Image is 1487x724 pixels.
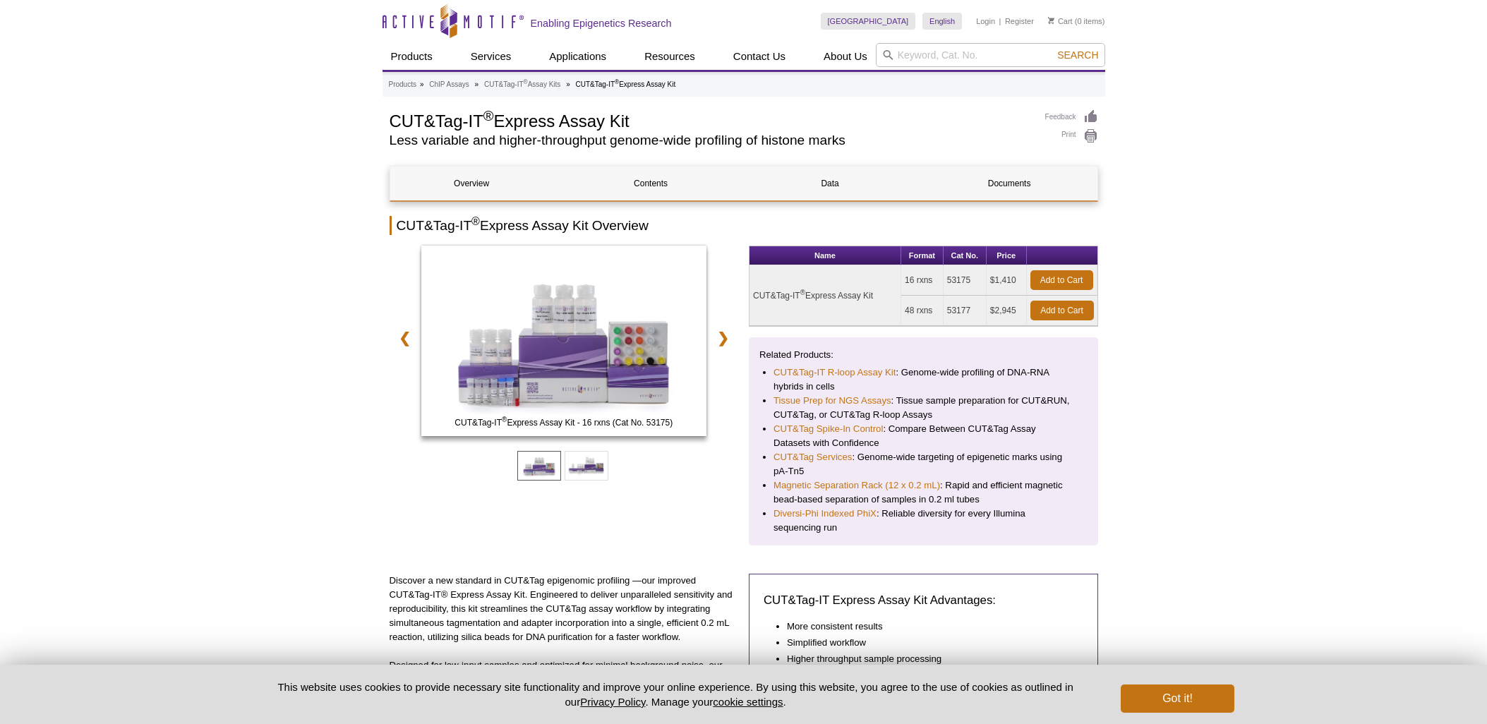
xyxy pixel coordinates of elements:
h2: Enabling Epigenetics Research [531,17,672,30]
h3: CUT&Tag-IT Express Assay Kit Advantages: [764,592,1083,609]
a: Services [462,43,520,70]
a: ❮ [390,322,420,354]
th: Name [749,246,901,265]
p: This website uses cookies to provide necessary site functionality and improve your online experie... [253,680,1098,709]
a: About Us [815,43,876,70]
li: Higher throughput sample processing [787,652,1069,666]
a: Overview [390,167,553,200]
a: CUT&Tag-IT Express Assay Kit - 16 rxns [421,246,707,440]
td: 53175 [944,265,987,296]
a: Magnetic Separation Rack (12 x 0.2 mL) [773,478,940,493]
li: : Genome-wide profiling of DNA-RNA hybrids in cells [773,366,1073,394]
a: Documents [928,167,1091,200]
li: CUT&Tag-IT Express Assay Kit [575,80,675,88]
a: English [922,13,962,30]
a: ChIP Assays [429,78,469,91]
h2: CUT&Tag-IT Express Assay Kit Overview [390,216,1098,235]
a: [GEOGRAPHIC_DATA] [821,13,916,30]
li: : Rapid and efficient magnetic bead-based separation of samples in 0.2 ml tubes [773,478,1073,507]
th: Price [987,246,1027,265]
sup: ® [471,215,480,227]
span: Search [1057,49,1098,61]
li: » [566,80,570,88]
li: : Genome-wide targeting of epigenetic marks using pA-Tn5 [773,450,1073,478]
input: Keyword, Cat. No. [876,43,1105,67]
sup: ® [483,108,494,123]
li: : Compare Between CUT&Tag Assay Datasets with Confidence [773,422,1073,450]
a: Add to Cart [1030,301,1094,320]
a: CUT&Tag Services [773,450,852,464]
button: cookie settings [713,696,783,708]
a: CUT&Tag Spike-In Control [773,422,883,436]
a: ❯ [708,322,738,354]
a: Resources [636,43,704,70]
td: 48 rxns [901,296,944,326]
li: (0 items) [1048,13,1105,30]
a: Feedback [1045,109,1098,125]
li: » [475,80,479,88]
a: Tissue Prep for NGS Assays [773,394,891,408]
a: Privacy Policy [580,696,645,708]
a: CUT&Tag-IT R-loop Assay Kit [773,366,896,380]
p: Discover a new standard in CUT&Tag epigenomic profiling —our improved CUT&Tag-IT® Express Assay K... [390,574,739,644]
a: Applications [541,43,615,70]
td: $2,945 [987,296,1027,326]
th: Cat No. [944,246,987,265]
a: Data [749,167,912,200]
li: : Reliable diversity for every Illumina sequencing run [773,507,1073,535]
li: » [420,80,424,88]
td: 16 rxns [901,265,944,296]
p: Related Products: [759,348,1088,362]
h1: CUT&Tag-IT Express Assay Kit [390,109,1031,131]
a: Cart [1048,16,1073,26]
td: CUT&Tag-IT Express Assay Kit [749,265,901,326]
sup: ® [524,78,528,85]
a: Contents [570,167,733,200]
sup: ® [502,416,507,423]
h2: Less variable and higher-throughput genome-wide profiling of histone marks [390,134,1031,147]
a: CUT&Tag-IT®Assay Kits [484,78,560,91]
img: Your Cart [1048,17,1054,24]
li: : Tissue sample preparation for CUT&RUN, CUT&Tag, or CUT&Tag R-loop Assays [773,394,1073,422]
sup: ® [615,78,619,85]
img: CUT&Tag-IT Express Assay Kit - 16 rxns [421,246,707,436]
span: CUT&Tag-IT Express Assay Kit - 16 rxns (Cat No. 53175) [424,416,704,430]
th: Format [901,246,944,265]
button: Got it! [1121,684,1234,713]
td: $1,410 [987,265,1027,296]
a: Add to Cart [1030,270,1093,290]
li: Simplified workflow [787,636,1069,650]
a: Print [1045,128,1098,144]
li: | [999,13,1001,30]
button: Search [1053,49,1102,61]
a: Products [383,43,441,70]
a: Register [1005,16,1034,26]
a: Products [389,78,416,91]
a: Diversi-Phi Indexed PhiX [773,507,877,521]
a: Contact Us [725,43,794,70]
td: 53177 [944,296,987,326]
li: More consistent results [787,620,1069,634]
a: Login [976,16,995,26]
sup: ® [800,289,805,296]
